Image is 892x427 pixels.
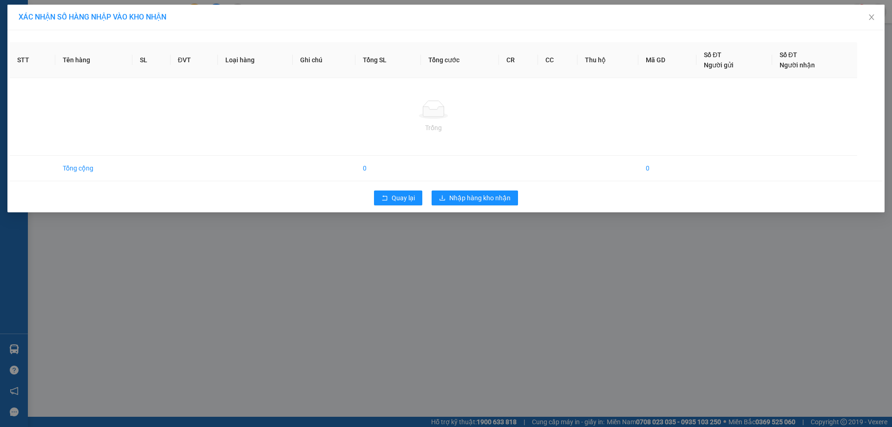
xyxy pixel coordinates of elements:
[381,195,388,202] span: rollback
[868,13,875,21] span: close
[421,42,499,78] th: Tổng cước
[171,42,218,78] th: ĐVT
[439,195,446,202] span: download
[538,42,577,78] th: CC
[19,13,166,21] span: XÁC NHẬN SỐ HÀNG NHẬP VÀO KHO NHẬN
[780,61,815,69] span: Người nhận
[218,42,293,78] th: Loại hàng
[10,42,55,78] th: STT
[17,123,850,133] div: Trống
[432,191,518,205] button: downloadNhập hàng kho nhận
[55,156,132,181] td: Tổng cộng
[293,42,356,78] th: Ghi chú
[374,191,422,205] button: rollbackQuay lại
[355,156,421,181] td: 0
[704,51,721,59] span: Số ĐT
[55,42,132,78] th: Tên hàng
[355,42,421,78] th: Tổng SL
[132,42,170,78] th: SL
[577,42,638,78] th: Thu hộ
[859,5,885,31] button: Close
[638,156,696,181] td: 0
[499,42,538,78] th: CR
[780,51,797,59] span: Số ĐT
[449,193,511,203] span: Nhập hàng kho nhận
[704,61,734,69] span: Người gửi
[392,193,415,203] span: Quay lại
[638,42,696,78] th: Mã GD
